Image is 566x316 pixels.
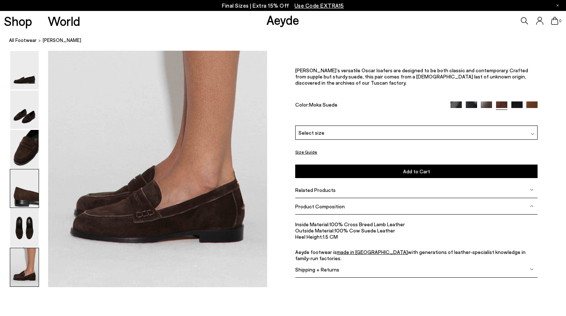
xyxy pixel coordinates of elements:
span: Outside Material: [295,227,335,233]
span: Add to Cart [403,168,430,174]
span: 0 [558,19,562,23]
li: 1.5 CM [295,233,538,239]
button: Size Guide [295,147,317,157]
span: [PERSON_NAME] [43,36,81,44]
span: Related Products [295,186,336,193]
img: Oscar Suede Loafers - Image 4 [10,169,39,208]
button: Add to Cart [295,164,538,178]
span: Select size [298,128,324,136]
a: Aeyde [266,12,299,27]
img: svg%3E [530,204,534,208]
img: svg%3E [530,267,534,271]
a: All Footwear [9,36,37,44]
span: Moka Suede [309,101,337,107]
a: Shop [4,15,32,27]
span: Heel Height: [295,233,323,239]
span: Shipping + Returns [295,266,339,272]
nav: breadcrumb [9,31,566,51]
span: [PERSON_NAME]’s versatile Oscar loafers are designed to be both classic and contemporary. Crafted... [295,67,528,85]
a: 0 [551,17,558,25]
img: svg%3E [531,132,534,135]
img: Oscar Suede Loafers - Image 3 [10,130,39,168]
li: 100% Cow Suede Leather [295,227,538,233]
span: with generations of leather-specialist knowledge in family-run factories. [295,249,526,261]
img: Oscar Suede Loafers - Image 1 [10,51,39,89]
span: Navigate to /collections/ss25-final-sizes [294,2,344,9]
img: Oscar Suede Loafers - Image 6 [10,248,39,286]
div: Color: [295,101,442,109]
p: Final Sizes | Extra 15% Off [222,1,344,10]
span: Inside Material: [295,221,329,227]
img: Oscar Suede Loafers - Image 5 [10,209,39,247]
a: World [48,15,80,27]
img: Oscar Suede Loafers - Image 2 [10,90,39,129]
img: svg%3E [530,188,534,192]
li: 100% Cross Breed Lamb Leather [295,221,538,227]
a: made in [GEOGRAPHIC_DATA] [337,249,408,255]
span: Product Composition [295,203,345,209]
span: Aeyde footwear is [295,249,337,255]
